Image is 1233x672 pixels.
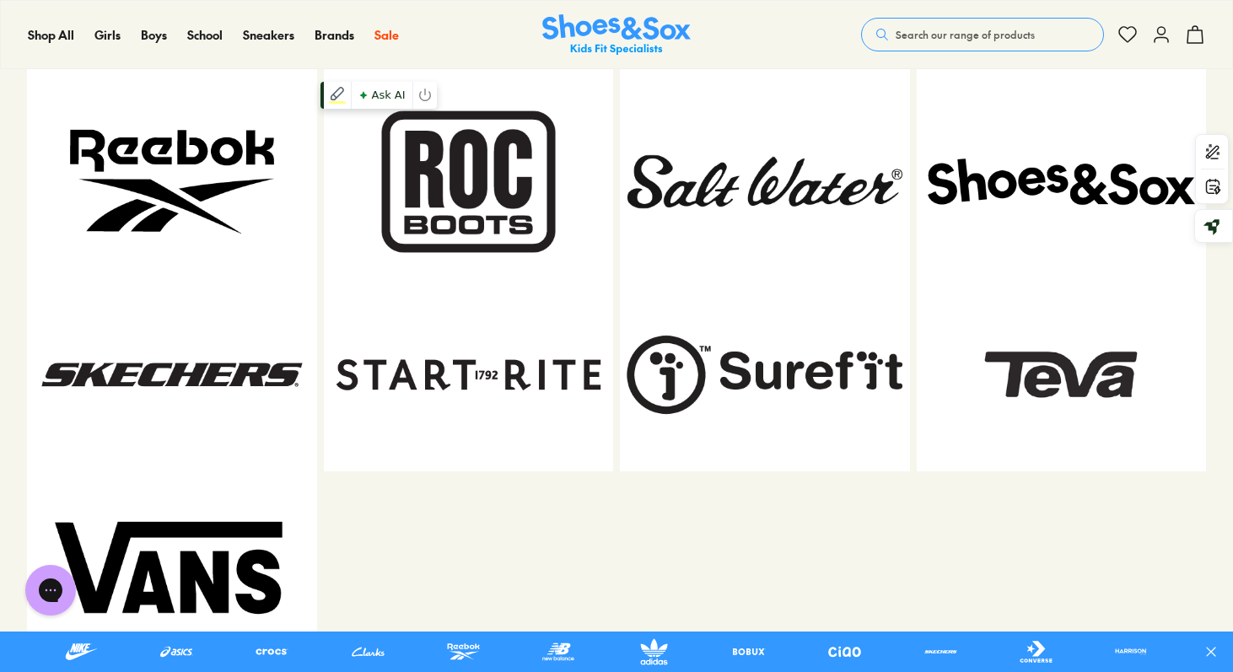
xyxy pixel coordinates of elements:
a: Sneakers [243,26,294,44]
a: School [187,26,223,44]
img: blank_brand_tile.png [917,471,1207,664]
a: Girls [94,26,121,44]
img: STARRITE.png [324,278,614,471]
a: Boys [141,26,167,44]
img: blank_brand_tile.png [324,471,614,664]
span: Shop All [28,26,74,43]
span: Search our range of products [896,27,1035,42]
img: blank_brand_tile.png [620,471,910,664]
iframe: Gorgias live chat messenger [17,559,84,621]
a: Shop All [28,26,74,44]
span: Girls [94,26,121,43]
span: Sale [374,26,399,43]
span: Brands [315,26,354,43]
img: SALTWATER.png [620,85,910,278]
span: Ask AI [355,84,409,106]
img: VANS_843385af-a5ac-4e7a-870e-d0543fecf328.png [27,471,317,664]
span: School [187,26,223,43]
button: Search our range of products [861,18,1104,51]
img: SS.png [917,85,1207,278]
img: SNS_Logo_Responsive.svg [542,14,691,56]
img: SKETCHRS_6023cd19-575a-4c56-843a-9fd2950561a2.png [27,278,317,471]
img: REEBOK_9bfff610-742d-4856-acfe-da3db5ec691b.png [27,85,317,278]
a: Sale [374,26,399,44]
span: Sneakers [243,26,294,43]
img: teva_resized.png [917,278,1207,471]
img: SUREFIT_422e4325-15e8-4862-a115-ca82e32abebe.png [620,278,910,471]
img: ROC_bd4fc081-290a-4ff0-8ef9-b18ed16510e0.png [324,85,614,278]
a: Shoes & Sox [542,14,691,56]
a: Brands [315,26,354,44]
span: Boys [141,26,167,43]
